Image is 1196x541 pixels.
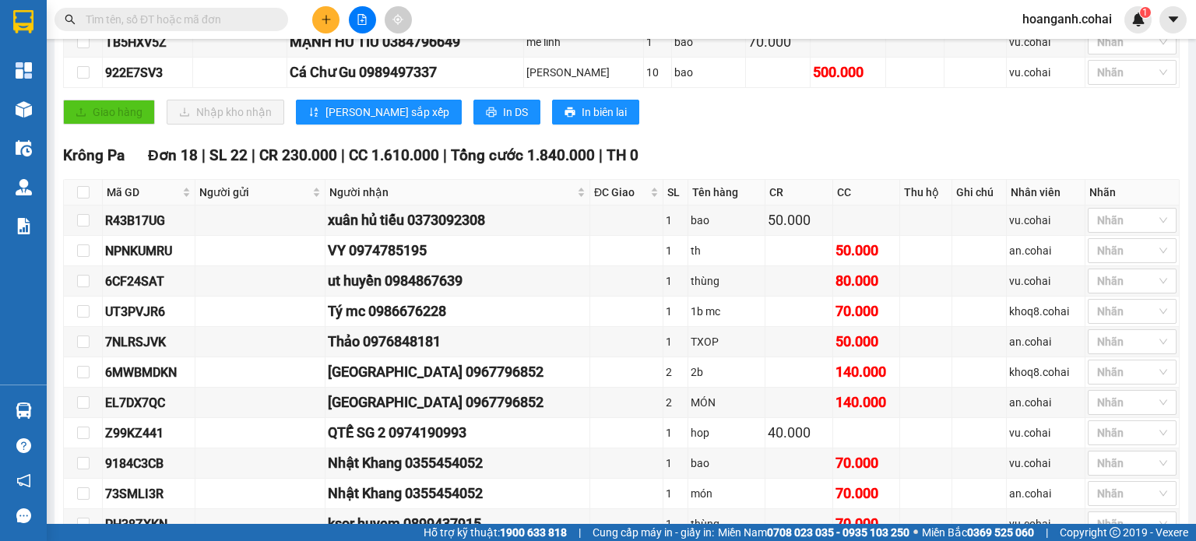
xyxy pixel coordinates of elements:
div: TB5HXV5Z [105,33,190,52]
strong: 0708 023 035 - 0935 103 250 [767,526,909,539]
div: 80.000 [835,270,897,292]
div: 70.000 [835,483,897,504]
span: aim [392,14,403,25]
span: Miền Bắc [922,524,1034,541]
img: solution-icon [16,218,32,234]
span: | [341,146,345,164]
div: [GEOGRAPHIC_DATA] 0967796852 [328,392,587,413]
td: 9184C3CB [103,448,195,479]
sup: 1 [1140,7,1151,18]
img: dashboard-icon [16,62,32,79]
div: 10 [646,64,669,81]
div: Tý mc 0986676228 [328,300,587,322]
div: NPNKUMRU [105,241,192,261]
div: 73SMLI3R [105,484,192,504]
span: In biên lai [582,104,627,121]
span: hoanganh.cohai [1010,9,1124,29]
span: Người nhận [329,184,574,201]
span: [PERSON_NAME] sắp xếp [325,104,449,121]
span: | [252,146,255,164]
div: an.cohai [1009,333,1082,350]
div: 1 [666,212,685,229]
span: sort-ascending [308,107,319,119]
span: CR 230.000 [259,146,337,164]
th: Tên hàng [688,180,765,206]
button: sort-ascending[PERSON_NAME] sắp xếp [296,100,462,125]
div: 1b mc [691,303,762,320]
th: SL [663,180,688,206]
div: 6CF24SAT [105,272,192,291]
span: Đơn 18 [148,146,198,164]
span: In DS [503,104,528,121]
div: thùng [691,272,762,290]
th: CC [833,180,900,206]
span: plus [321,14,332,25]
td: PH38ZXKN [103,509,195,539]
div: MẠNH HỦ TÍU 0384796649 [290,31,521,53]
div: ksor huyem 0899437915 [328,513,587,535]
span: SL 22 [209,146,248,164]
button: file-add [349,6,376,33]
img: logo-vxr [13,10,33,33]
div: Nhãn [1089,184,1175,201]
strong: 1900 633 818 [500,526,567,539]
span: message [16,508,31,523]
div: 40.000 [768,422,829,444]
div: 140.000 [835,392,897,413]
button: printerIn biên lai [552,100,639,125]
div: xuân hủ tiếu 0373092308 [328,209,587,231]
div: 1 [666,424,685,441]
div: 500.000 [813,61,883,83]
div: MÓN [691,394,762,411]
span: Hỗ trợ kỹ thuật: [424,524,567,541]
td: 922E7SV3 [103,58,193,88]
button: uploadGiao hàng [63,100,155,125]
img: warehouse-icon [16,101,32,118]
button: downloadNhập kho nhận [167,100,284,125]
span: | [443,146,447,164]
td: EL7DX7QC [103,388,195,418]
div: th [691,242,762,259]
span: TH 0 [607,146,638,164]
div: 50.000 [835,331,897,353]
td: UT3PVJR6 [103,297,195,327]
div: an.cohai [1009,485,1082,502]
td: R43B17UG [103,206,195,236]
div: 50.000 [835,240,897,262]
span: | [202,146,206,164]
div: 70.000 [835,452,897,474]
img: warehouse-icon [16,179,32,195]
span: Mã GD [107,184,179,201]
div: 140.000 [835,361,897,383]
td: Z99KZ441 [103,418,195,448]
div: hop [691,424,762,441]
img: icon-new-feature [1131,12,1145,26]
div: an.cohai [1009,242,1082,259]
div: EL7DX7QC [105,393,192,413]
div: 1 [666,333,685,350]
div: 1 [666,515,685,532]
img: warehouse-icon [16,402,32,419]
div: món [691,485,762,502]
div: Nhật Khang 0355454052 [328,483,587,504]
td: 73SMLI3R [103,479,195,509]
div: vu.cohai [1009,64,1082,81]
div: ut huyền 0984867639 [328,270,587,292]
th: CR [765,180,832,206]
div: [GEOGRAPHIC_DATA] 0967796852 [328,361,587,383]
div: 70.000 [835,300,897,322]
th: Ghi chú [952,180,1008,206]
span: | [599,146,603,164]
strong: 0369 525 060 [967,526,1034,539]
span: ĐC Giao [594,184,647,201]
div: vu.cohai [1009,515,1082,532]
span: | [1046,524,1048,541]
button: aim [385,6,412,33]
div: 1 [666,303,685,320]
button: plus [312,6,339,33]
span: CC 1.610.000 [349,146,439,164]
th: Nhân viên [1007,180,1085,206]
div: 9184C3CB [105,454,192,473]
div: Z99KZ441 [105,423,192,443]
span: Cung cấp máy in - giấy in: [593,524,714,541]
